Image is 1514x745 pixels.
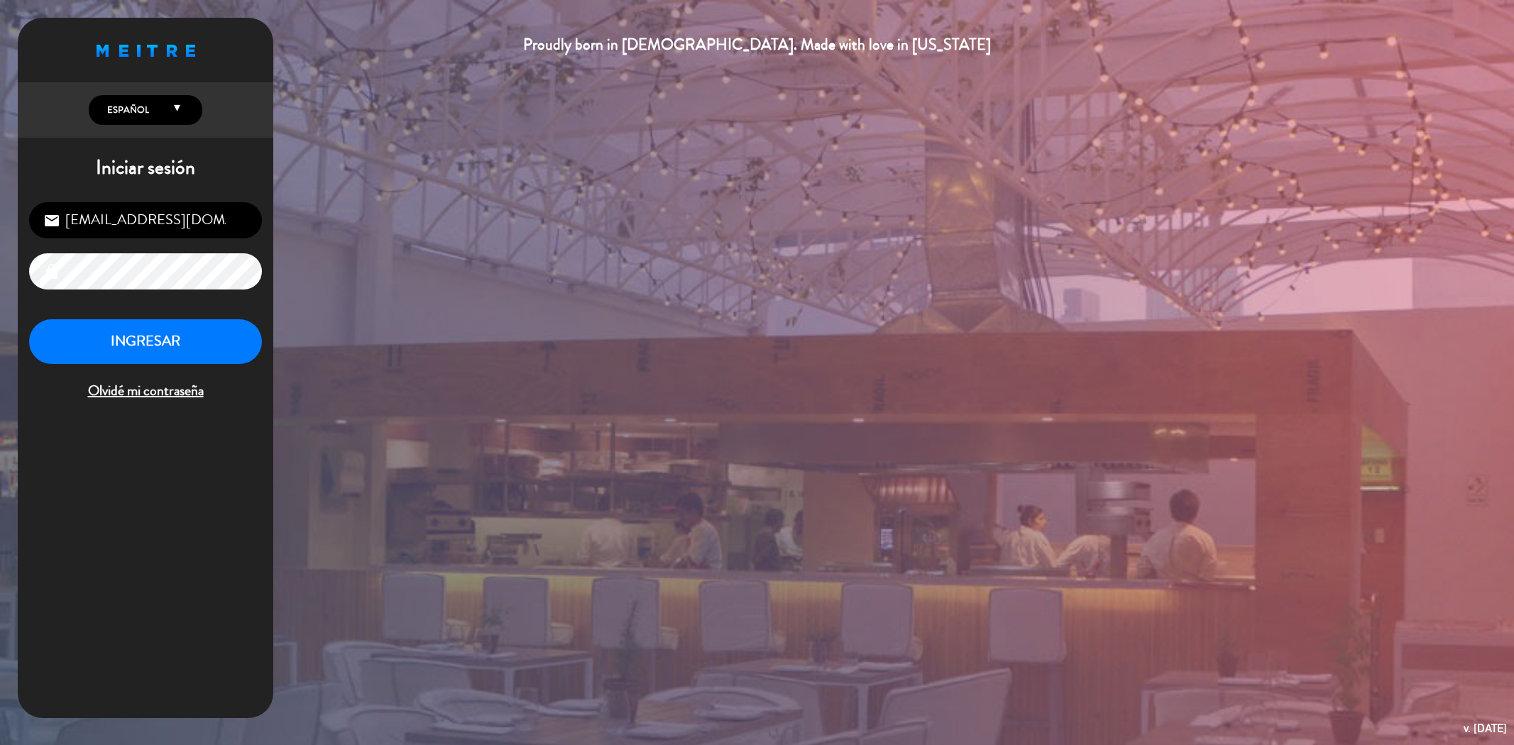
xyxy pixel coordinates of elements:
[29,202,262,238] input: Correo Electrónico
[29,380,262,403] span: Olvidé mi contraseña
[1464,719,1507,738] div: v. [DATE]
[18,156,273,180] h1: Iniciar sesión
[104,103,149,117] span: Español
[43,263,60,280] i: lock
[29,319,262,364] button: INGRESAR
[43,212,60,229] i: email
